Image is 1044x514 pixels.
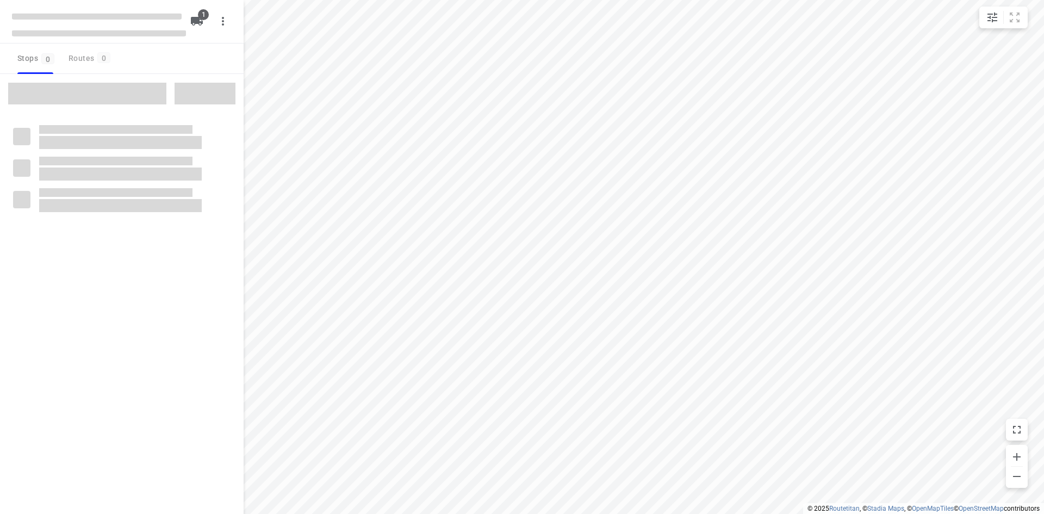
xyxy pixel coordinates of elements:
[959,505,1004,512] a: OpenStreetMap
[979,7,1028,28] div: small contained button group
[867,505,904,512] a: Stadia Maps
[829,505,860,512] a: Routetitan
[981,7,1003,28] button: Map settings
[912,505,954,512] a: OpenMapTiles
[807,505,1040,512] li: © 2025 , © , © © contributors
